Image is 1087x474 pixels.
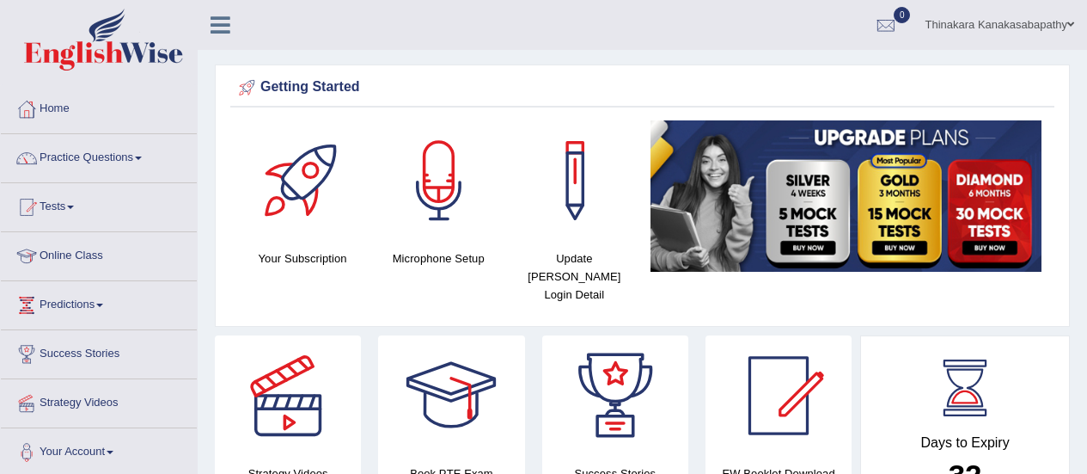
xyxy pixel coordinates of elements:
img: small5.jpg [650,120,1041,272]
h4: Update [PERSON_NAME] Login Detail [515,249,633,304]
a: Your Account [1,428,197,471]
a: Tests [1,183,197,226]
a: Practice Questions [1,134,197,177]
a: Home [1,85,197,128]
a: Success Stories [1,330,197,373]
span: 0 [894,7,911,23]
h4: Microphone Setup [379,249,498,268]
div: Getting Started [235,75,1050,101]
a: Strategy Videos [1,379,197,422]
a: Online Class [1,232,197,275]
h4: Your Subscription [243,249,362,268]
a: Predictions [1,281,197,324]
h4: Days to Expiry [880,435,1050,451]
